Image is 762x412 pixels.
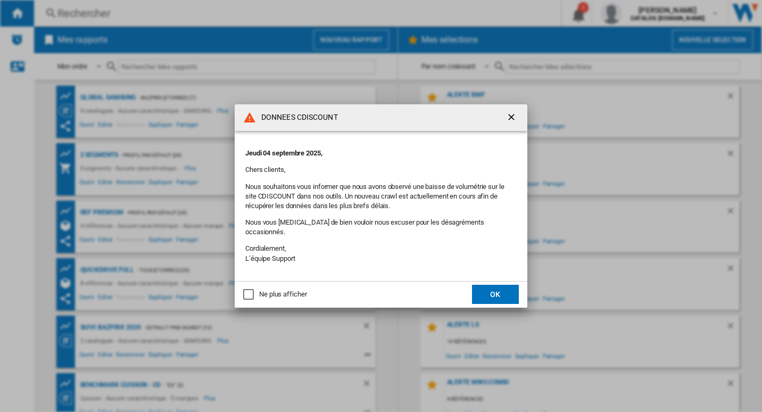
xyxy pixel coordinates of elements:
[506,112,519,125] ng-md-icon: getI18NText('BUTTONS.CLOSE_DIALOG')
[472,285,519,304] button: OK
[502,107,523,128] button: getI18NText('BUTTONS.CLOSE_DIALOG')
[245,218,517,237] p: Nous vous [MEDICAL_DATA] de bien vouloir nous excuser pour les désagréments occasionnés.
[245,244,517,263] p: Cordialement, L’équipe Support
[243,290,307,300] md-checkbox: Ne plus afficher
[245,149,322,157] strong: Jeudi 04 septembre 2025,
[245,165,517,175] p: Chers clients,
[245,182,517,211] p: Nous souhaitons vous informer que nous avons observé une baisse de volumétrie sur le site CDISCOU...
[256,112,338,123] h4: DONNEES CDISCOUNT
[259,290,307,299] div: Ne plus afficher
